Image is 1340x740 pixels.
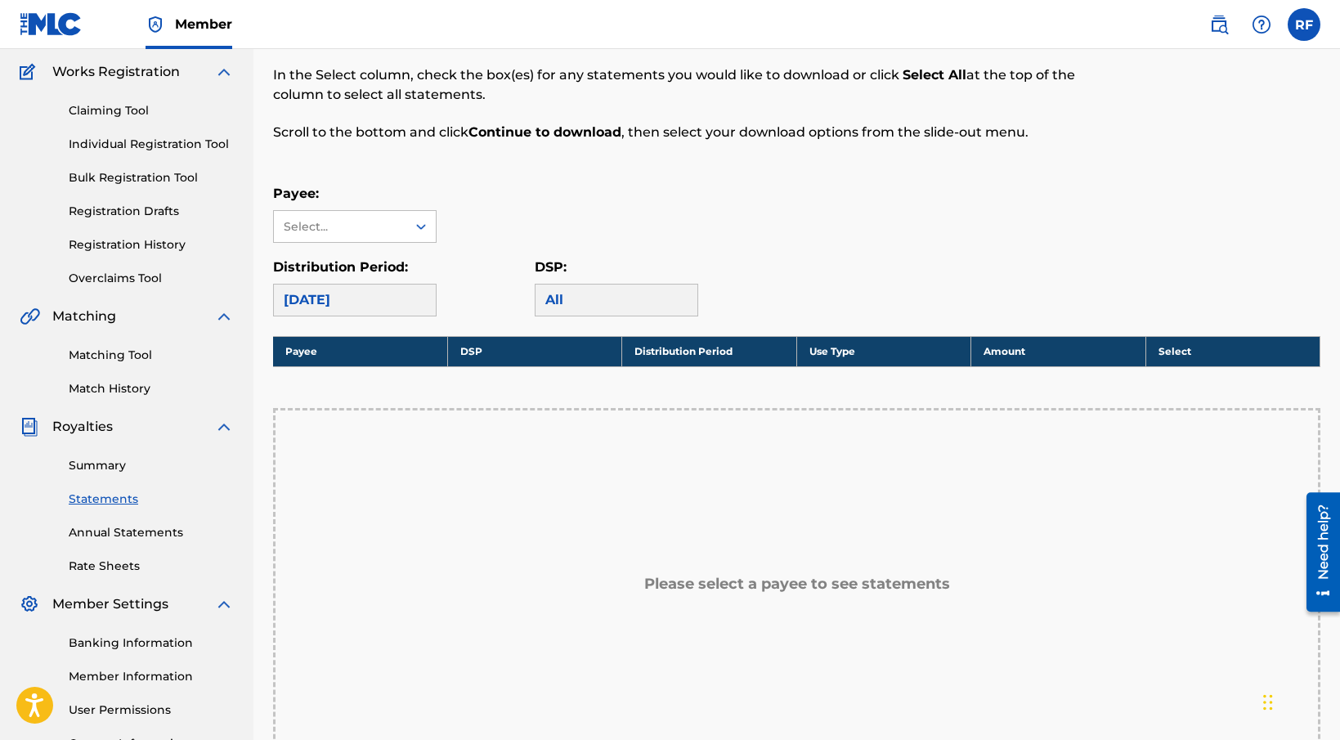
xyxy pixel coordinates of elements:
img: Top Rightsholder [146,15,165,34]
a: User Permissions [69,702,234,719]
img: search [1209,15,1229,34]
th: Amount [971,336,1145,366]
img: expand [214,62,234,82]
th: Use Type [796,336,970,366]
th: DSP [447,336,621,366]
h5: Please select a payee to see statements [644,575,950,594]
span: Member Settings [52,594,168,614]
div: Select... [284,218,395,235]
a: Rate Sheets [69,558,234,575]
div: Help [1245,8,1278,41]
label: Distribution Period: [273,259,408,275]
th: Payee [273,336,447,366]
img: expand [214,417,234,437]
label: Payee: [273,186,319,201]
img: expand [214,594,234,614]
a: Overclaims Tool [69,270,234,287]
div: Drag [1263,678,1273,727]
a: Bulk Registration Tool [69,169,234,186]
a: Registration History [69,236,234,253]
label: DSP: [535,259,567,275]
a: Summary [69,457,234,474]
span: Works Registration [52,62,180,82]
img: help [1252,15,1271,34]
a: Public Search [1203,8,1235,41]
th: Select [1145,336,1320,366]
a: Individual Registration Tool [69,136,234,153]
a: Matching Tool [69,347,234,364]
a: Claiming Tool [69,102,234,119]
a: Registration Drafts [69,203,234,220]
a: Statements [69,491,234,508]
img: Works Registration [20,62,41,82]
p: Scroll to the bottom and click , then select your download options from the slide-out menu. [273,123,1079,142]
span: Royalties [52,417,113,437]
p: In the Select column, check the box(es) for any statements you would like to download or click at... [273,65,1079,105]
strong: Select All [903,67,966,83]
div: User Menu [1288,8,1320,41]
a: Banking Information [69,635,234,652]
a: Member Information [69,668,234,685]
span: Matching [52,307,116,326]
img: Matching [20,307,40,326]
iframe: Chat Widget [1258,662,1340,740]
img: Member Settings [20,594,39,614]
span: Member [175,15,232,34]
a: Match History [69,380,234,397]
th: Distribution Period [622,336,796,366]
strong: Continue to download [468,124,621,140]
img: Royalties [20,417,39,437]
iframe: Resource Center [1294,487,1340,618]
img: MLC Logo [20,12,83,36]
a: Annual Statements [69,524,234,541]
img: expand [214,307,234,326]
